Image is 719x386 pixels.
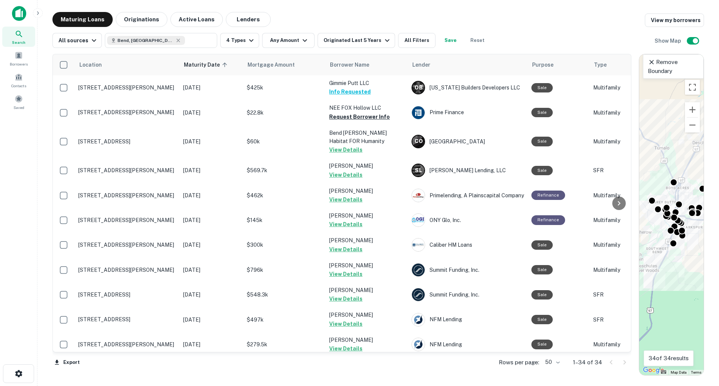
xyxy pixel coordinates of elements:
[329,145,362,154] button: View Details
[593,137,631,146] p: Multifamily
[593,83,631,92] p: Multifamily
[593,266,631,274] p: Multifamily
[183,191,239,200] p: [DATE]
[593,340,631,349] p: Multifamily
[412,338,425,351] img: picture
[183,291,239,299] p: [DATE]
[243,54,325,75] th: Mortgage Amount
[329,129,404,145] p: Bend [PERSON_NAME] Habitat FOR Humanity
[12,6,26,21] img: capitalize-icon.png
[412,106,524,119] div: Prime Finance
[415,137,422,145] p: C O
[52,357,82,368] button: Export
[78,192,176,199] p: [STREET_ADDRESS][PERSON_NAME]
[58,36,98,45] div: All sources
[465,33,489,48] button: Reset
[170,12,223,27] button: Active Loans
[329,344,362,353] button: View Details
[329,195,362,204] button: View Details
[593,291,631,299] p: SFR
[52,12,113,27] button: Maturing Loans
[325,54,408,75] th: Borrower Name
[183,109,239,117] p: [DATE]
[2,27,35,47] a: Search
[12,39,25,45] span: Search
[412,81,524,94] div: [US_STATE] Builders Developers LLC
[593,216,631,224] p: Multifamily
[2,48,35,69] a: Borrowers
[2,70,35,90] a: Contacts
[412,288,425,301] img: picture
[52,33,102,48] button: All sources
[415,84,422,92] p: O B
[593,241,631,249] p: Multifamily
[412,189,524,202] div: Primelending, A Plainscapital Company
[10,61,28,67] span: Borrowers
[226,12,271,27] button: Lenders
[531,83,553,92] div: Sale
[531,108,553,117] div: Sale
[183,166,239,174] p: [DATE]
[412,214,425,227] img: picture
[412,313,425,326] img: picture
[531,265,553,274] div: Sale
[13,104,24,110] span: Saved
[412,288,524,301] div: Summit Funding, Inc.
[412,238,425,251] img: picture
[329,220,362,229] button: View Details
[329,294,362,303] button: View Details
[661,370,666,374] button: Keyboard shortcuts
[183,137,239,146] p: [DATE]
[528,54,589,75] th: Purpose
[573,358,602,367] p: 1–34 of 34
[531,191,565,200] div: This loan purpose was for refinancing
[412,263,524,277] div: Summit Funding, Inc.
[329,311,404,319] p: [PERSON_NAME]
[247,83,322,92] p: $425k
[78,138,176,145] p: [STREET_ADDRESS]
[329,336,404,344] p: [PERSON_NAME]
[542,357,561,368] div: 50
[247,137,322,146] p: $60k
[682,302,719,338] iframe: Chat Widget
[329,112,390,121] button: Request Borrower Info
[648,58,699,75] p: Remove Boundary
[593,109,631,117] p: Multifamily
[78,291,176,298] p: [STREET_ADDRESS]
[78,84,176,91] p: [STREET_ADDRESS][PERSON_NAME]
[531,240,553,250] div: Sale
[329,187,404,195] p: [PERSON_NAME]
[183,316,239,324] p: [DATE]
[118,37,174,44] span: Bend, [GEOGRAPHIC_DATA], [GEOGRAPHIC_DATA]
[593,166,631,174] p: SFR
[329,245,362,254] button: View Details
[593,316,631,324] p: SFR
[329,270,362,279] button: View Details
[412,338,524,351] div: NFM Lending
[499,358,539,367] p: Rows per page:
[78,267,176,273] p: [STREET_ADDRESS][PERSON_NAME]
[247,291,322,299] p: $548.3k
[11,83,26,89] span: Contacts
[589,54,634,75] th: Type
[78,167,176,174] p: [STREET_ADDRESS][PERSON_NAME]
[329,162,404,170] p: [PERSON_NAME]
[412,135,524,148] div: [GEOGRAPHIC_DATA]
[639,54,704,375] div: 0 0
[79,60,102,69] span: Location
[645,13,704,27] a: View my borrowers
[649,354,689,363] p: 34 of 34 results
[329,104,404,112] p: NEE FOX Hollow LLC
[532,60,553,69] span: Purpose
[183,83,239,92] p: [DATE]
[594,60,607,69] span: Type
[330,60,369,69] span: Borrower Name
[78,217,176,224] p: [STREET_ADDRESS][PERSON_NAME]
[641,365,666,375] img: Google
[247,316,322,324] p: $497k
[398,33,436,48] button: All Filters
[329,170,362,179] button: View Details
[247,241,322,249] p: $300k
[78,341,176,348] p: [STREET_ADDRESS][PERSON_NAME]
